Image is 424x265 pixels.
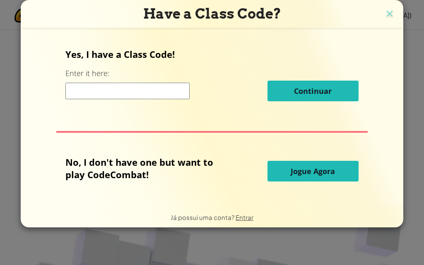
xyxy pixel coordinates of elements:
[294,86,332,96] span: Continuar
[267,81,359,101] button: Continuar
[384,8,395,21] img: close icon
[65,68,109,79] label: Enter it here:
[65,48,358,60] p: Yes, I have a Class Code!
[171,213,236,221] span: Já possui uma conta?
[291,166,335,176] span: Jogue Agora
[236,213,253,221] a: Entrar
[267,161,359,181] button: Jogue Agora
[65,156,226,181] p: No, I don't have one but want to play CodeCombat!
[143,5,281,22] span: Have a Class Code?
